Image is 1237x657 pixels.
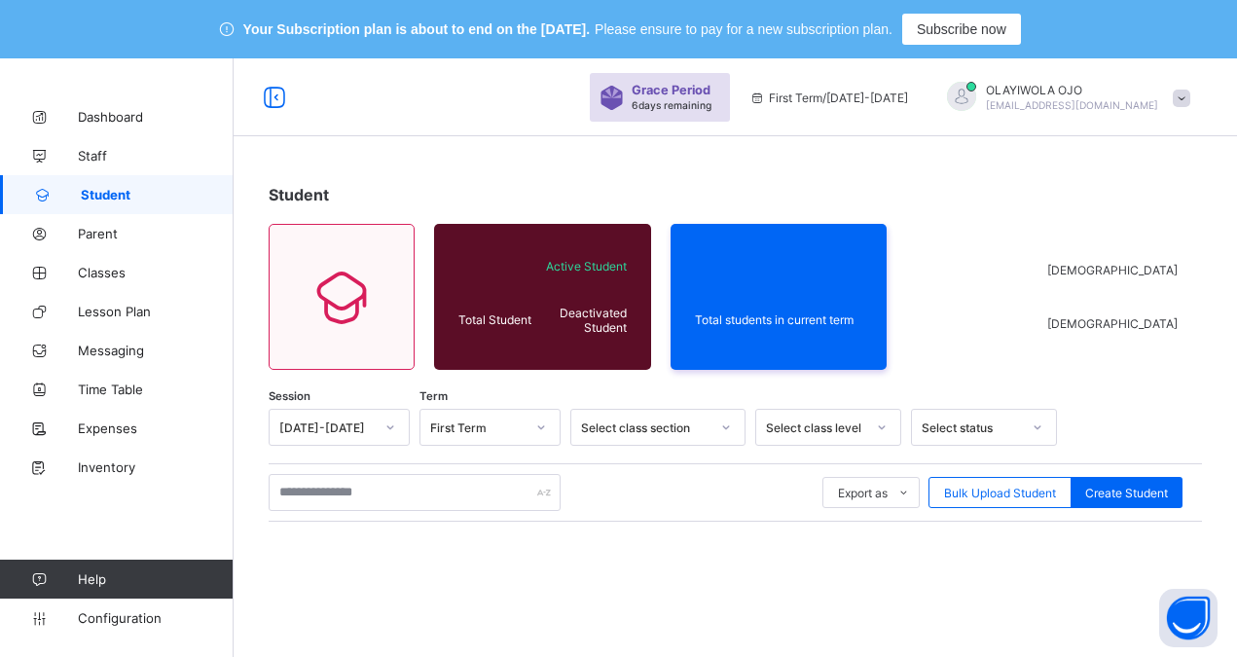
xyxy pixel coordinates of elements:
[695,312,863,327] span: Total students in current term
[269,389,310,403] span: Session
[986,99,1158,111] span: [EMAIL_ADDRESS][DOMAIN_NAME]
[1085,486,1168,500] span: Create Student
[632,83,710,97] span: Grace Period
[78,343,234,358] span: Messaging
[600,86,624,110] img: sticker-purple.71386a28dfed39d6af7621340158ba97.svg
[917,21,1006,37] span: Subscribe now
[78,420,234,436] span: Expenses
[78,109,234,125] span: Dashboard
[944,486,1056,500] span: Bulk Upload Student
[922,420,1021,435] div: Select status
[430,420,525,435] div: First Term
[269,185,329,204] span: Student
[595,21,892,37] span: Please ensure to pay for a new subscription plan.
[419,389,448,403] span: Term
[243,21,590,37] span: Your Subscription plan is about to end on the [DATE].
[632,99,711,111] span: 6 days remaining
[986,83,1158,97] span: OLAYIWOLA OJO
[78,226,234,241] span: Parent
[78,265,234,280] span: Classes
[78,304,234,319] span: Lesson Plan
[749,91,908,105] span: session/term information
[78,610,233,626] span: Configuration
[81,187,234,202] span: Student
[838,486,888,500] span: Export as
[78,571,233,587] span: Help
[454,308,536,332] div: Total Student
[279,420,374,435] div: [DATE]-[DATE]
[1159,589,1218,647] button: Open asap
[78,382,234,397] span: Time Table
[928,82,1200,114] div: OLAYIWOLAOJO
[1047,316,1178,331] span: [DEMOGRAPHIC_DATA]
[581,420,709,435] div: Select class section
[766,420,865,435] div: Select class level
[78,148,234,164] span: Staff
[541,306,627,335] span: Deactivated Student
[541,259,627,274] span: Active Student
[78,459,234,475] span: Inventory
[1047,263,1178,277] span: [DEMOGRAPHIC_DATA]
